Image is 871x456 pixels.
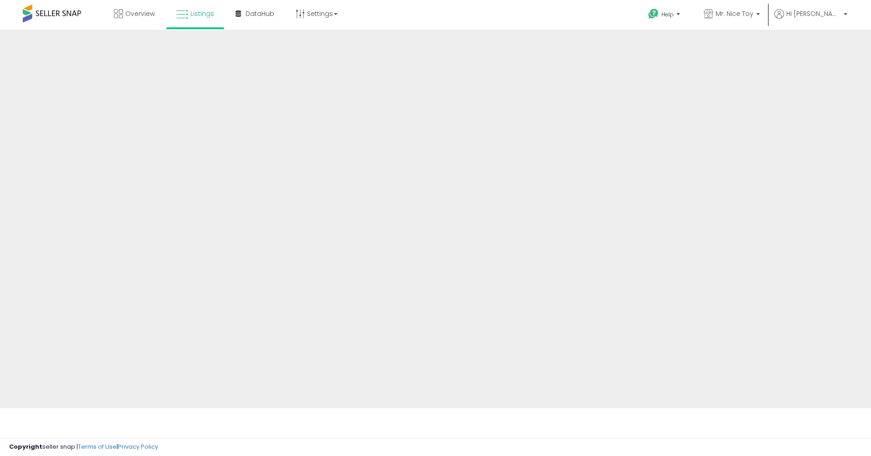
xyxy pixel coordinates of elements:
[716,9,753,18] span: Mr. Nice Toy
[774,9,847,30] a: Hi [PERSON_NAME]
[190,9,214,18] span: Listings
[661,10,674,18] span: Help
[246,9,274,18] span: DataHub
[648,8,659,20] i: Get Help
[125,9,155,18] span: Overview
[786,9,841,18] span: Hi [PERSON_NAME]
[641,1,689,30] a: Help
